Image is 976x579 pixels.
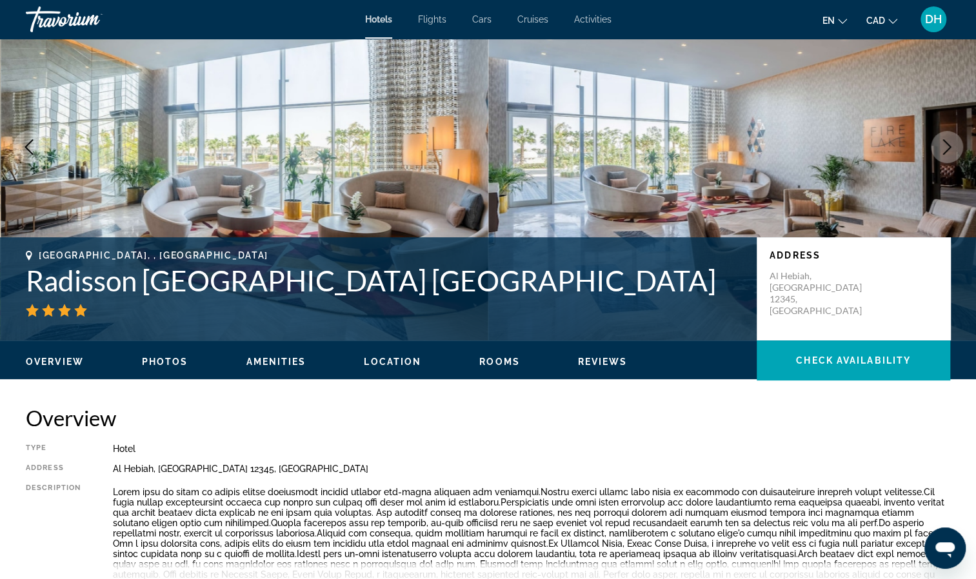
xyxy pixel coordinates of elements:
[866,15,885,26] span: CAD
[924,527,966,569] iframe: Button to launch messaging window
[113,444,950,454] div: Hotel
[26,464,81,474] div: Address
[246,356,306,368] button: Amenities
[246,357,306,367] span: Amenities
[770,270,873,317] p: Al Hebiah, [GEOGRAPHIC_DATA] 12345, [GEOGRAPHIC_DATA]
[113,464,950,474] div: Al Hebiah, [GEOGRAPHIC_DATA] 12345, [GEOGRAPHIC_DATA]
[822,11,847,30] button: Change language
[142,357,188,367] span: Photos
[931,131,963,163] button: Next image
[517,14,548,25] a: Cruises
[26,444,81,454] div: Type
[39,250,268,260] span: [GEOGRAPHIC_DATA], , [GEOGRAPHIC_DATA]
[757,340,950,380] button: Check Availability
[364,357,421,367] span: Location
[479,356,520,368] button: Rooms
[770,250,937,260] p: Address
[142,356,188,368] button: Photos
[822,15,835,26] span: en
[917,6,950,33] button: User Menu
[364,356,421,368] button: Location
[13,131,45,163] button: Previous image
[26,356,84,368] button: Overview
[925,13,942,26] span: DH
[26,264,744,297] h1: Radisson [GEOGRAPHIC_DATA] [GEOGRAPHIC_DATA]
[866,11,897,30] button: Change currency
[472,14,492,25] a: Cars
[796,355,911,366] span: Check Availability
[26,405,950,431] h2: Overview
[574,14,612,25] a: Activities
[418,14,446,25] a: Flights
[26,357,84,367] span: Overview
[578,357,628,367] span: Reviews
[578,356,628,368] button: Reviews
[26,3,155,36] a: Travorium
[365,14,392,25] a: Hotels
[479,357,520,367] span: Rooms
